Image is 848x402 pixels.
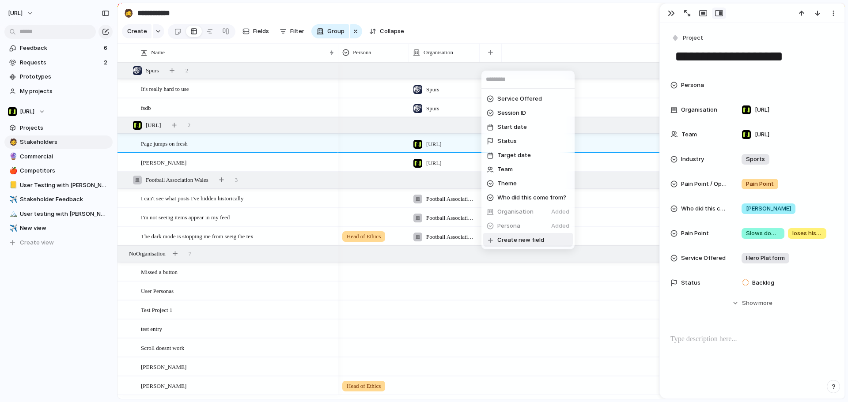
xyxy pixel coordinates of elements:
[551,222,569,230] span: Added
[497,123,527,131] span: Start date
[497,207,534,216] span: Organisation
[497,109,526,117] span: Session ID
[551,207,569,216] span: Added
[497,236,544,244] span: Create new field
[497,193,566,202] span: Who did this come from?
[497,94,542,103] span: Service Offered
[497,179,517,188] span: Theme
[497,137,517,146] span: Status
[497,165,513,174] span: Team
[497,222,520,230] span: Persona
[497,151,531,160] span: Target date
